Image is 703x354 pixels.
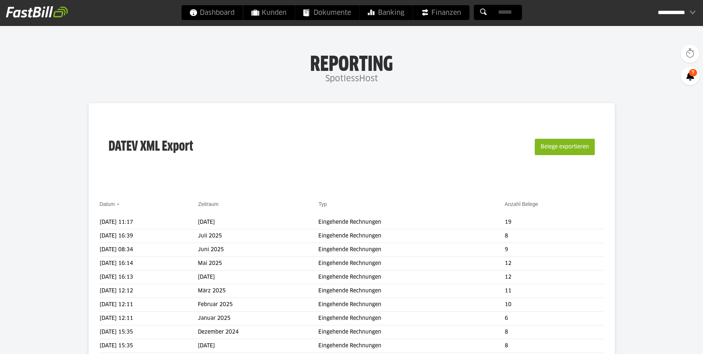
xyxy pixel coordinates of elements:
[295,5,359,20] a: Dokumente
[303,5,351,20] span: Dokumente
[421,5,461,20] span: Finanzen
[505,284,604,298] td: 11
[198,201,218,207] a: Zeitraum
[251,5,286,20] span: Kunden
[505,257,604,271] td: 12
[198,243,318,257] td: Juni 2025
[6,6,68,18] img: fastbill_logo_white.png
[198,229,318,243] td: Juli 2025
[505,312,604,325] td: 6
[198,271,318,284] td: [DATE]
[505,271,604,284] td: 12
[318,284,504,298] td: Eingehende Rechnungen
[198,216,318,229] td: [DATE]
[198,325,318,339] td: Dezember 2024
[100,201,115,207] a: Datum
[318,216,504,229] td: Eingehende Rechnungen
[100,271,198,284] td: [DATE] 16:13
[198,284,318,298] td: März 2025
[198,339,318,353] td: [DATE]
[100,284,198,298] td: [DATE] 12:12
[100,257,198,271] td: [DATE] 16:14
[181,5,243,20] a: Dashboard
[505,229,604,243] td: 8
[505,243,604,257] td: 9
[368,5,404,20] span: Banking
[198,298,318,312] td: Februar 2025
[189,5,235,20] span: Dashboard
[413,5,469,20] a: Finanzen
[318,201,327,207] a: Typ
[100,243,198,257] td: [DATE] 08:34
[100,325,198,339] td: [DATE] 15:35
[318,298,504,312] td: Eingehende Rechnungen
[243,5,295,20] a: Kunden
[318,243,504,257] td: Eingehende Rechnungen
[100,216,198,229] td: [DATE] 11:17
[100,339,198,353] td: [DATE] 15:35
[318,257,504,271] td: Eingehende Rechnungen
[74,52,629,72] h1: Reporting
[505,216,604,229] td: 19
[100,298,198,312] td: [DATE] 12:11
[318,312,504,325] td: Eingehende Rechnungen
[318,339,504,353] td: Eingehende Rechnungen
[109,123,193,171] h3: DATEV XML Export
[681,67,699,85] a: 9
[318,271,504,284] td: Eingehende Rechnungen
[198,257,318,271] td: Mai 2025
[505,201,538,207] a: Anzahl Belege
[318,229,504,243] td: Eingehende Rechnungen
[100,229,198,243] td: [DATE] 16:39
[100,312,198,325] td: [DATE] 12:11
[198,312,318,325] td: Januar 2025
[505,325,604,339] td: 8
[646,332,696,350] iframe: Öffnet ein Widget, in dem Sie weitere Informationen finden
[359,5,412,20] a: Banking
[535,139,595,155] button: Belege exportieren
[505,339,604,353] td: 8
[689,69,697,76] span: 9
[505,298,604,312] td: 10
[116,204,121,205] img: sort_desc.gif
[318,325,504,339] td: Eingehende Rechnungen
